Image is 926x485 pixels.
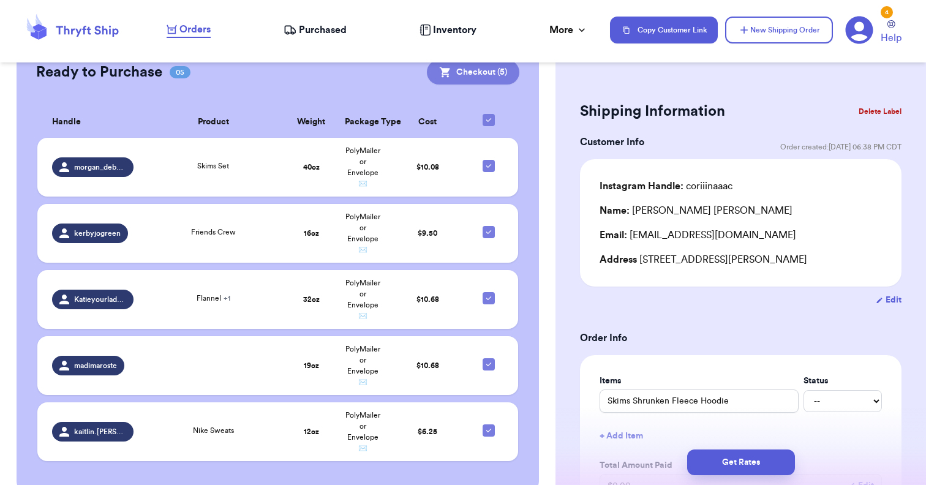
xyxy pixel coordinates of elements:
span: $ 6.25 [418,428,437,435]
div: [PERSON_NAME] [PERSON_NAME] [600,203,792,218]
strong: 16 oz [304,230,319,237]
span: Address [600,255,637,265]
div: 4 [881,6,893,18]
label: Status [804,375,882,387]
span: kerbyjogreen [74,228,121,238]
span: 05 [170,66,190,78]
div: More [549,23,588,37]
th: Product [141,107,285,138]
div: [EMAIL_ADDRESS][DOMAIN_NAME] [600,228,882,242]
strong: 12 oz [304,428,319,435]
button: Delete Label [854,98,906,125]
strong: 40 oz [303,164,320,171]
th: Package Type [337,107,389,138]
span: Order created: [DATE] 06:38 PM CDT [780,142,902,152]
span: Flannel [197,295,230,302]
span: madimaroste [74,361,117,370]
button: Checkout (5) [427,60,519,85]
span: + 1 [224,295,230,302]
span: Instagram Handle: [600,181,683,191]
span: $ 9.50 [418,230,437,237]
button: + Add Item [595,423,887,449]
h3: Customer Info [580,135,644,149]
span: Email: [600,230,627,240]
th: Cost [389,107,467,138]
button: Get Rates [687,449,795,475]
span: morgan_debord [74,162,126,172]
div: coriiinaaac [600,179,732,194]
span: $ 10.08 [416,164,439,171]
strong: 19 oz [304,362,319,369]
th: Weight [285,107,337,138]
button: Edit [876,294,902,306]
h2: Shipping Information [580,102,725,121]
a: Inventory [420,23,476,37]
span: kaitlin.[PERSON_NAME] [74,427,126,437]
span: PolyMailer or Envelope ✉️ [345,345,380,386]
span: PolyMailer or Envelope ✉️ [345,412,380,452]
span: $ 10.68 [416,296,439,303]
span: Nike Sweats [193,427,234,434]
label: Items [600,375,799,387]
h2: Ready to Purchase [36,62,162,82]
span: Name: [600,206,630,216]
button: New Shipping Order [725,17,833,43]
span: PolyMailer or Envelope ✉️ [345,213,380,254]
span: Orders [179,22,211,37]
span: Help [881,31,902,45]
span: Friends Crew [191,228,236,236]
div: [STREET_ADDRESS][PERSON_NAME] [600,252,882,267]
a: 4 [845,16,873,44]
strong: 32 oz [303,296,320,303]
span: Purchased [299,23,347,37]
h3: Order Info [580,331,902,345]
span: PolyMailer or Envelope ✉️ [345,147,380,187]
span: Inventory [433,23,476,37]
span: PolyMailer or Envelope ✉️ [345,279,380,320]
span: Handle [52,116,81,129]
span: Skims Set [197,162,229,170]
button: Copy Customer Link [610,17,718,43]
a: Purchased [284,23,347,37]
span: $ 10.68 [416,362,439,369]
a: Help [881,20,902,45]
span: Katieyourlady_15 [74,295,126,304]
a: Orders [167,22,211,38]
